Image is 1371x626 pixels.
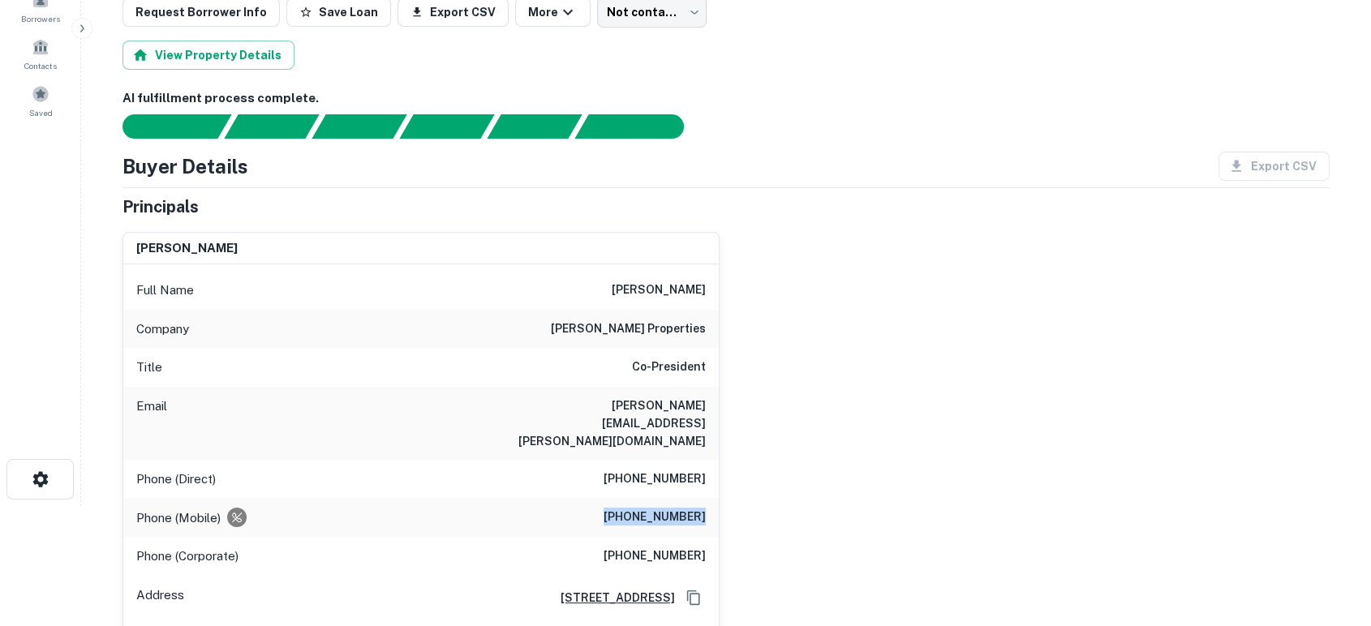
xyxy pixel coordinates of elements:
[136,281,194,300] p: Full Name
[136,547,239,566] p: Phone (Corporate)
[487,114,582,139] div: Principals found, still searching for contact information. This may take time...
[136,239,238,258] h6: [PERSON_NAME]
[227,508,247,527] div: Requests to not be contacted at this number
[5,79,76,122] a: Saved
[551,319,706,339] h6: [PERSON_NAME] properties
[224,114,319,139] div: Your request is received and processing...
[5,32,76,75] a: Contacts
[136,358,162,377] p: Title
[122,89,1330,108] h6: AI fulfillment process complete.
[136,469,216,489] p: Phone (Direct)
[312,114,406,139] div: Documents found, AI parsing details...
[632,358,706,377] h6: Co-President
[122,152,248,181] h4: Buyer Details
[511,397,706,450] h6: [PERSON_NAME][EMAIL_ADDRESS][PERSON_NAME][DOMAIN_NAME]
[136,585,184,610] p: Address
[548,589,675,607] a: [STREET_ADDRESS]
[604,508,706,527] h6: [PHONE_NUMBER]
[122,41,294,70] button: View Property Details
[1290,496,1371,574] iframe: Chat Widget
[136,508,221,528] p: Phone (Mobile)
[136,397,167,450] p: Email
[612,281,706,300] h6: [PERSON_NAME]
[29,106,53,119] span: Saved
[24,59,57,72] span: Contacts
[21,12,60,25] span: Borrowers
[136,319,189,339] p: Company
[604,547,706,566] h6: [PHONE_NUMBER]
[122,195,199,219] h5: Principals
[399,114,494,139] div: Principals found, AI now looking for contact information...
[604,469,706,489] h6: [PHONE_NUMBER]
[681,585,706,610] button: Copy Address
[103,114,225,139] div: Sending borrower request to AI...
[575,114,703,139] div: AI fulfillment process complete.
